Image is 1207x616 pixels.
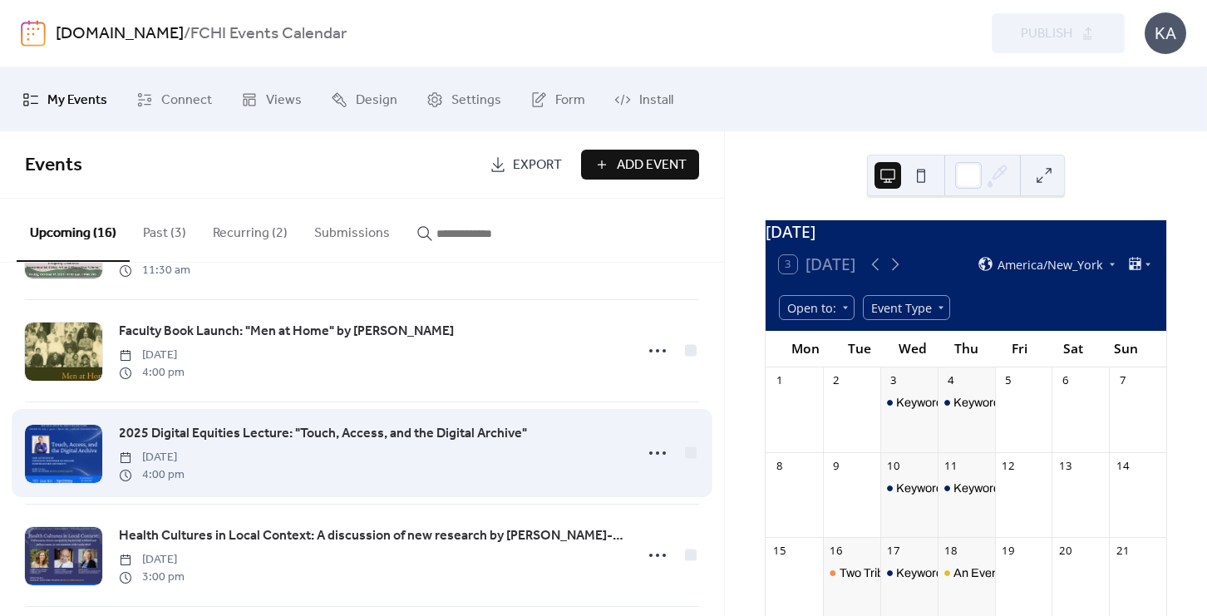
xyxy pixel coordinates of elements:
[200,199,301,260] button: Recurring (2)
[779,331,832,367] div: Mon
[229,74,314,125] a: Views
[896,480,1037,496] div: Keyword Seminar: "Voting"
[119,423,527,445] a: 2025 Digital Equities Lecture: "Touch, Access, and the Digital Archive"
[119,525,624,547] a: Health Cultures in Local Context: A discussion of new research by [PERSON_NAME]-[PERSON_NAME] and...
[119,262,190,279] span: 11:30 am
[451,87,501,113] span: Settings
[943,458,958,473] div: 11
[130,199,200,260] button: Past (3)
[119,347,185,364] span: [DATE]
[880,564,938,581] div: Keyword Seminar: "Voting"
[581,150,699,180] button: Add Event
[771,544,786,559] div: 15
[1115,458,1130,473] div: 14
[1115,544,1130,559] div: 21
[829,544,844,559] div: 16
[119,466,185,484] span: 4:00 pm
[823,564,880,581] div: Two Tribes: Real Life Stories of a Jewish Native American
[939,331,993,367] div: Thu
[886,458,901,473] div: 10
[266,87,302,113] span: Views
[1058,373,1073,388] div: 6
[602,74,686,125] a: Install
[938,480,995,496] div: Keyword Seminar: "Pregnancy"
[1001,544,1016,559] div: 19
[513,155,562,175] span: Export
[21,20,46,47] img: logo
[938,564,995,581] div: An Evening with Sancho... And Me?: Keynote Event by Paterson Joseph
[119,569,185,586] span: 3:00 pm
[943,373,958,388] div: 4
[10,74,120,125] a: My Events
[1046,331,1099,367] div: Sat
[518,74,598,125] a: Form
[414,74,514,125] a: Settings
[1058,458,1073,473] div: 13
[1058,544,1073,559] div: 20
[771,373,786,388] div: 1
[829,373,844,388] div: 2
[301,199,403,260] button: Submissions
[161,87,212,113] span: Connect
[47,87,107,113] span: My Events
[953,480,1119,496] div: Keyword Seminar: "Pregnancy"
[1001,458,1016,473] div: 12
[771,458,786,473] div: 8
[832,331,885,367] div: Tue
[25,147,82,184] span: Events
[886,544,901,559] div: 17
[943,544,958,559] div: 18
[119,526,624,546] span: Health Cultures in Local Context: A discussion of new research by [PERSON_NAME]-[PERSON_NAME] and...
[119,551,185,569] span: [DATE]
[184,18,190,50] b: /
[119,364,185,382] span: 4:00 pm
[880,394,938,411] div: Keyword Seminar: "Voting"
[318,74,410,125] a: Design
[1001,373,1016,388] div: 5
[998,259,1103,270] span: America/New_York
[1145,12,1186,54] div: KA
[555,87,585,113] span: Form
[17,199,130,262] button: Upcoming (16)
[119,449,185,466] span: [DATE]
[119,322,454,342] span: Faculty Book Launch: "Men at Home" by [PERSON_NAME]
[356,87,397,113] span: Design
[896,564,1037,581] div: Keyword Seminar: "Voting"
[119,321,454,342] a: Faculty Book Launch: "Men at Home" by [PERSON_NAME]
[119,424,527,444] span: 2025 Digital Equities Lecture: "Touch, Access, and the Digital Archive"
[880,480,938,496] div: Keyword Seminar: "Voting"
[886,331,939,367] div: Wed
[56,18,184,50] a: [DOMAIN_NAME]
[953,394,1119,411] div: Keyword Seminar: "Pregnancy"
[840,564,1147,581] div: Two Tribes: Real Life Stories of a [DEMOGRAPHIC_DATA]
[1100,331,1153,367] div: Sun
[886,373,901,388] div: 3
[993,331,1046,367] div: Fri
[477,150,574,180] a: Export
[896,394,1037,411] div: Keyword Seminar: "Voting"
[190,18,347,50] b: FCHI Events Calendar
[766,220,1166,244] div: [DATE]
[1115,373,1130,388] div: 7
[617,155,687,175] span: Add Event
[639,87,673,113] span: Install
[829,458,844,473] div: 9
[938,394,995,411] div: Keyword Seminar: "Pregnancy"
[124,74,224,125] a: Connect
